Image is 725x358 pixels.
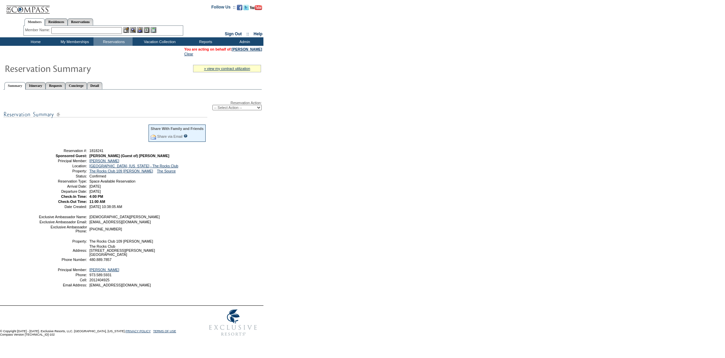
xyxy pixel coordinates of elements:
a: Reservations [68,18,93,25]
td: Departure Date: [38,189,87,193]
span: 1818241 [89,149,104,153]
td: Admin [224,37,263,46]
div: Reservation Action: [3,101,262,110]
a: [PERSON_NAME] [232,47,262,51]
span: [DEMOGRAPHIC_DATA][PERSON_NAME] [89,215,160,219]
a: Become our fan on Facebook [237,7,242,11]
a: Itinerary [25,82,46,89]
span: The Rocks Club [STREET_ADDRESS][PERSON_NAME] [GEOGRAPHIC_DATA] [89,244,155,257]
span: Space Available Reservation [89,179,135,183]
img: b_calculator.gif [151,27,156,33]
td: Home [15,37,54,46]
img: Reservations [144,27,150,33]
td: Exclusive Ambassador Phone: [38,225,87,233]
td: Reservation Type: [38,179,87,183]
td: Exclusive Ambassador Name: [38,215,87,219]
td: Vacation Collection [133,37,185,46]
a: Follow us on Twitter [243,7,249,11]
td: Exclusive Ambassador Email: [38,220,87,224]
a: Share via Email [157,134,183,138]
td: Follow Us :: [211,4,236,12]
strong: Sponsored Guest: [56,154,87,158]
a: » view my contract utilization [204,67,250,71]
input: What is this? [184,134,188,138]
a: TERMS OF USE [153,329,176,333]
a: Residences [45,18,68,25]
td: My Memberships [54,37,93,46]
span: You are acting on behalf of: [184,47,262,51]
td: Arrival Date: [38,184,87,188]
span: 480.889.7857 [89,258,111,262]
img: Reservaton Summary [4,61,140,75]
a: Sign Out [225,32,242,36]
a: Requests [46,82,65,89]
span: 973.589.5931 [89,273,111,277]
a: [PERSON_NAME] [89,268,119,272]
img: Impersonate [137,27,143,33]
img: Subscribe to our YouTube Channel [250,5,262,10]
span: 4:00 PM [89,194,103,199]
div: Member Name: [25,27,51,33]
td: Property: [38,169,87,173]
div: Share With Family and Friends [151,127,204,131]
td: Address: [38,244,87,257]
td: Email Address: [38,283,87,287]
span: [DATE] 10:38:05 AM [89,205,122,209]
span: [PHONE_NUMBER] [89,227,122,231]
a: Clear [184,52,193,56]
img: b_edit.gif [123,27,129,33]
strong: Check-In Time: [61,194,87,199]
img: Follow us on Twitter [243,5,249,10]
td: Principal Member: [38,159,87,163]
span: [EMAIL_ADDRESS][DOMAIN_NAME] [89,220,151,224]
a: Summary [4,82,25,90]
td: Principal Member: [38,268,87,272]
a: The Rocks Club 109 [PERSON_NAME] [89,169,153,173]
strong: Check-Out Time: [58,200,87,204]
a: Help [254,32,262,36]
td: Location: [38,164,87,168]
span: [EMAIL_ADDRESS][DOMAIN_NAME] [89,283,151,287]
img: Become our fan on Facebook [237,5,242,10]
img: View [130,27,136,33]
a: Detail [87,82,103,89]
a: [GEOGRAPHIC_DATA], [US_STATE] - The Rocks Club [89,164,178,168]
td: Cell: [38,278,87,282]
span: The Rocks Club 109 [PERSON_NAME] [89,239,153,243]
img: Exclusive Resorts [203,306,263,340]
a: The Source [157,169,176,173]
a: PRIVACY POLICY [125,329,151,333]
td: Status: [38,174,87,178]
a: Subscribe to our YouTube Channel [250,7,262,11]
td: Reports [185,37,224,46]
span: [PERSON_NAME] (Guest of) [PERSON_NAME] [89,154,169,158]
td: Phone: [38,273,87,277]
td: Phone Number: [38,258,87,262]
span: [DATE] [89,189,101,193]
span: 2012404925 [89,278,109,282]
td: Reservations [93,37,133,46]
span: [DATE] [89,184,101,188]
span: :: [246,32,249,36]
span: Confirmed [89,174,106,178]
td: Date Created: [38,205,87,209]
span: 11:00 AM [89,200,105,204]
a: Members [24,18,45,26]
td: Property: [38,239,87,243]
img: subTtlResSummary.gif [3,110,207,119]
td: Reservation #: [38,149,87,153]
a: Concierge [65,82,87,89]
a: [PERSON_NAME] [89,159,119,163]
